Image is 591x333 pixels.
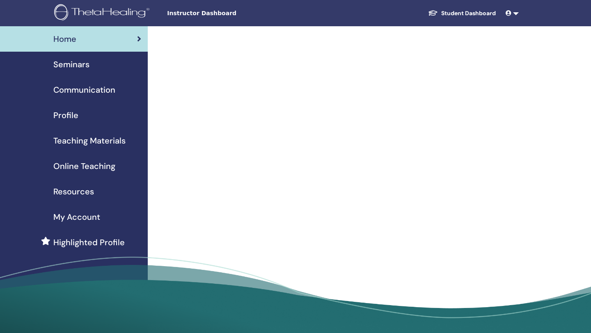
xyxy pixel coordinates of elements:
[53,33,76,45] span: Home
[421,6,502,21] a: Student Dashboard
[53,109,78,121] span: Profile
[53,58,89,71] span: Seminars
[53,236,125,249] span: Highlighted Profile
[428,9,438,16] img: graduation-cap-white.svg
[53,160,115,172] span: Online Teaching
[54,4,152,23] img: logo.png
[53,185,94,198] span: Resources
[167,9,290,18] span: Instructor Dashboard
[53,84,115,96] span: Communication
[53,211,100,223] span: My Account
[53,135,126,147] span: Teaching Materials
